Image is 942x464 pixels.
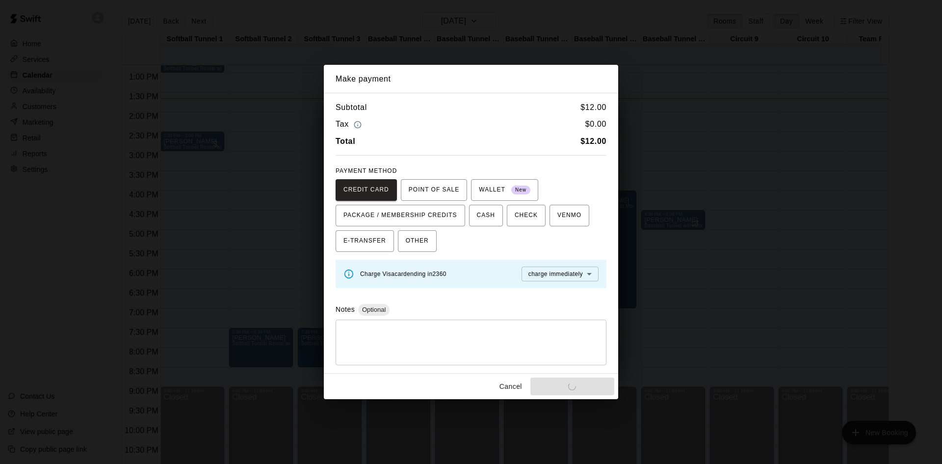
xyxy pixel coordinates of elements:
b: Total [336,137,355,145]
span: VENMO [557,208,581,223]
button: CASH [469,205,503,226]
button: VENMO [549,205,589,226]
button: OTHER [398,230,437,252]
span: Charge Visa card ending in 2360 [360,271,446,277]
button: Cancel [495,378,526,396]
h6: Subtotal [336,101,367,114]
button: PACKAGE / MEMBERSHIP CREDITS [336,205,465,226]
span: PACKAGE / MEMBERSHIP CREDITS [343,208,457,223]
span: CHECK [515,208,538,223]
h6: Tax [336,118,364,131]
h6: $ 12.00 [580,101,606,114]
span: WALLET [479,182,530,198]
span: E-TRANSFER [343,233,386,249]
span: CREDIT CARD [343,182,389,198]
button: WALLET New [471,179,538,201]
b: $ 12.00 [580,137,606,145]
span: POINT OF SALE [409,182,459,198]
label: Notes [336,305,355,313]
span: PAYMENT METHOD [336,167,397,174]
span: Optional [358,306,390,313]
h2: Make payment [324,65,618,93]
span: CASH [477,208,495,223]
span: OTHER [406,233,429,249]
button: CREDIT CARD [336,179,397,201]
button: POINT OF SALE [401,179,467,201]
span: charge immediately [528,271,583,277]
span: New [511,184,530,197]
h6: $ 0.00 [585,118,606,131]
button: E-TRANSFER [336,230,394,252]
button: CHECK [507,205,546,226]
